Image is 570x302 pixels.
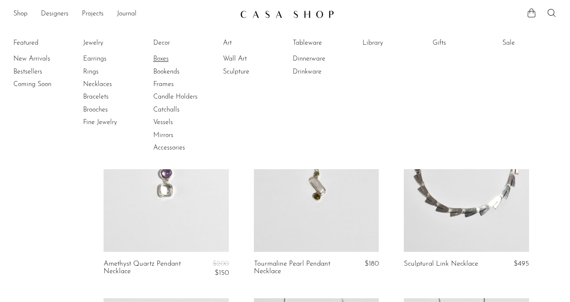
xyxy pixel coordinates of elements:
[13,7,233,21] ul: NEW HEADER MENU
[404,260,478,268] a: Sculptural Link Necklace
[365,260,379,267] span: $180
[213,260,229,267] span: $200
[82,9,104,20] a: Projects
[83,67,146,76] a: Rings
[83,92,146,102] a: Bracelets
[514,260,529,267] span: $495
[153,38,216,48] a: Decor
[41,9,68,20] a: Designers
[153,67,216,76] a: Bookends
[362,37,425,53] ul: Library
[83,80,146,89] a: Necklaces
[153,37,216,155] ul: Decor
[13,80,76,89] a: Coming Soon
[223,38,286,48] a: Art
[223,67,286,76] a: Sculpture
[13,7,233,21] nav: Desktop navigation
[293,38,355,48] a: Tableware
[293,67,355,76] a: Drinkware
[13,54,76,63] a: New Arrivals
[104,260,186,277] a: Amethyst Quartz Pendant Necklace
[83,38,146,48] a: Jewelry
[254,260,337,276] a: Tourmaline Pearl Pendant Necklace
[153,54,216,63] a: Boxes
[433,38,495,48] a: Gifts
[83,37,146,129] ul: Jewelry
[362,38,425,48] a: Library
[83,105,146,114] a: Brooches
[83,118,146,127] a: Fine Jewelry
[153,118,216,127] a: Vessels
[502,38,565,48] a: Sale
[215,269,229,277] span: $150
[153,131,216,140] a: Mirrors
[293,37,355,78] ul: Tableware
[13,67,76,76] a: Bestsellers
[153,143,216,152] a: Accessories
[502,37,565,53] ul: Sale
[223,37,286,78] ul: Art
[117,9,137,20] a: Journal
[153,80,216,89] a: Frames
[293,54,355,63] a: Dinnerware
[83,54,146,63] a: Earrings
[153,92,216,102] a: Candle Holders
[13,9,28,20] a: Shop
[223,54,286,63] a: Wall Art
[153,105,216,114] a: Catchalls
[433,37,495,53] ul: Gifts
[13,53,76,91] ul: Featured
